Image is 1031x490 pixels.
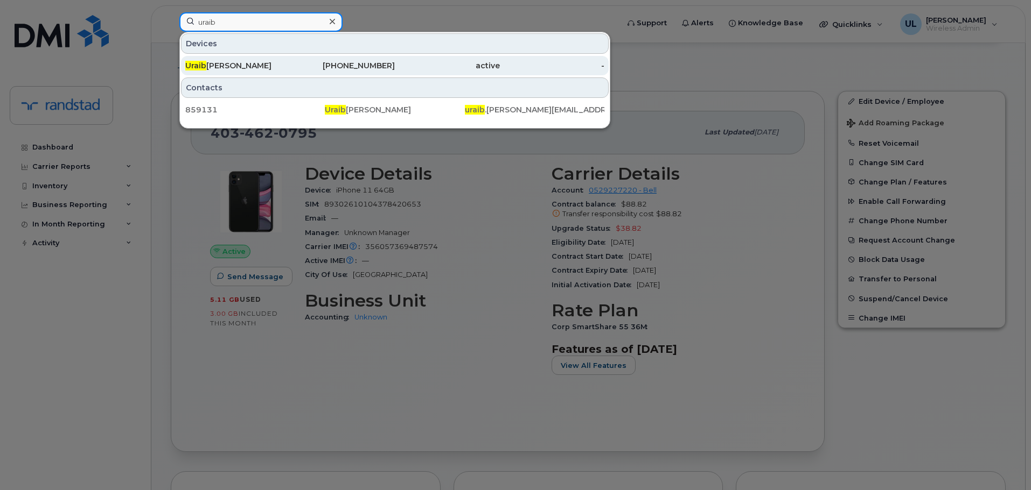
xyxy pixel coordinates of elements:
[185,60,290,71] div: [PERSON_NAME]
[325,105,346,115] span: Uraib
[395,60,500,71] div: active
[465,104,604,115] div: .[PERSON_NAME][EMAIL_ADDRESS][DOMAIN_NAME]
[185,61,206,70] span: Uraib
[185,104,325,115] div: 859131
[181,77,609,98] div: Contacts
[179,12,343,32] input: Find something...
[500,60,605,71] div: -
[465,105,485,115] span: uraib
[290,60,395,71] div: [PHONE_NUMBER]
[181,56,609,75] a: Uraib[PERSON_NAME][PHONE_NUMBER]active-
[325,104,464,115] div: [PERSON_NAME]
[181,33,609,54] div: Devices
[181,100,609,119] a: 859131Uraib[PERSON_NAME]uraib.[PERSON_NAME][EMAIL_ADDRESS][DOMAIN_NAME]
